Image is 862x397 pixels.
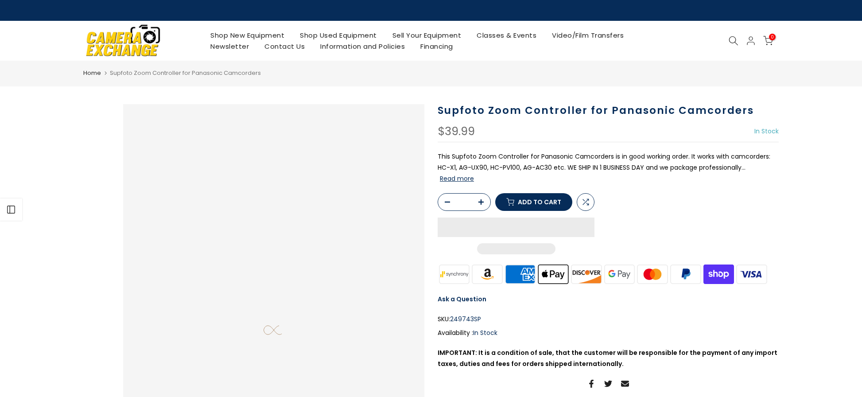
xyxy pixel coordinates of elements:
[604,378,612,389] a: Share on Twitter
[438,348,777,368] strong: IMPORTANT: It is a condition of sale, that the customer will be responsible for the payment of an...
[438,314,779,325] div: SKU:
[313,41,413,52] a: Information and Policies
[587,378,595,389] a: Share on Facebook
[438,104,779,117] h1: Supfoto Zoom Controller for Panasonic Camcorders
[203,41,257,52] a: Newsletter
[450,314,481,325] span: 249743SP
[438,327,779,339] div: Availability :
[110,69,261,77] span: Supfoto Zoom Controller for Panasonic Camcorders
[603,263,636,285] img: google pay
[471,263,504,285] img: amazon payments
[469,30,544,41] a: Classes & Events
[763,36,773,46] a: 0
[735,263,769,285] img: visa
[754,127,779,136] span: In Stock
[292,30,385,41] a: Shop Used Equipment
[384,30,469,41] a: Sell Your Equipment
[438,151,779,185] p: This Supfoto Zoom Controller for Panasonic Camcorders is in good working order. It works with cam...
[440,175,474,183] button: Read more
[413,41,461,52] a: Financing
[257,41,313,52] a: Contact Us
[621,378,629,389] a: Share on Email
[669,263,703,285] img: paypal
[769,34,776,40] span: 0
[203,30,292,41] a: Shop New Equipment
[518,199,561,205] span: Add to cart
[570,263,603,285] img: discover
[702,263,735,285] img: shopify pay
[544,30,632,41] a: Video/Film Transfers
[495,193,572,211] button: Add to cart
[504,263,537,285] img: american express
[473,328,497,337] span: In Stock
[438,126,475,137] div: $39.99
[83,69,101,78] a: Home
[438,295,486,304] a: Ask a Question
[438,263,471,285] img: synchrony
[636,263,669,285] img: master
[537,263,570,285] img: apple pay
